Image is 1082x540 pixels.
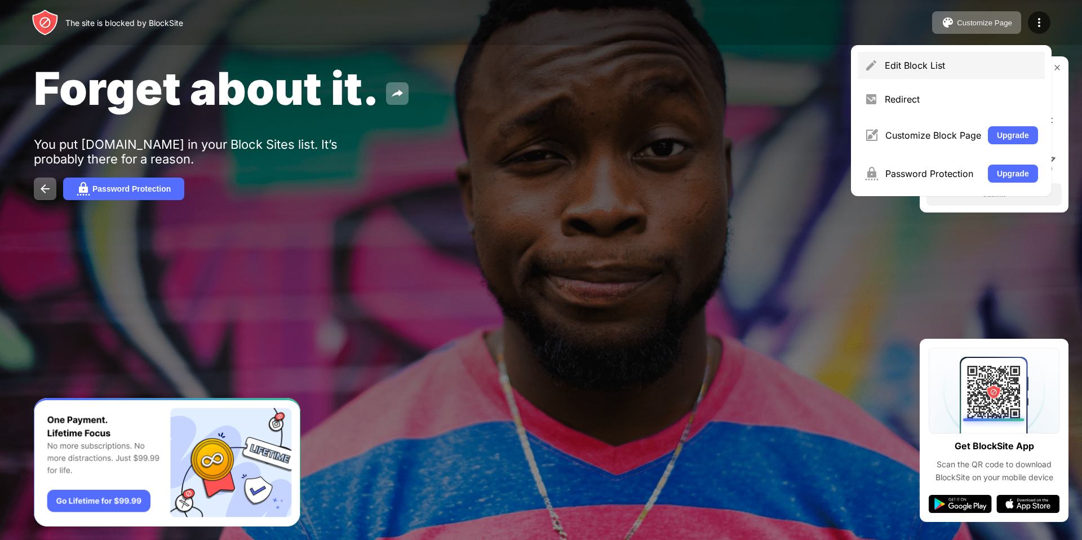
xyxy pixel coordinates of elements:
[65,18,183,28] div: The site is blocked by BlockSite
[38,182,52,196] img: back.svg
[957,19,1012,27] div: Customize Page
[988,165,1038,183] button: Upgrade
[1053,63,1062,72] img: rate-us-close.svg
[34,61,379,116] span: Forget about it.
[864,92,878,106] img: menu-redirect.svg
[63,178,184,200] button: Password Protection
[1032,16,1046,29] img: menu-icon.svg
[864,167,879,180] img: menu-password.svg
[391,87,404,100] img: share.svg
[885,60,1038,71] div: Edit Block List
[885,130,981,141] div: Customize Block Page
[932,11,1021,34] button: Customize Page
[34,398,300,527] iframe: Banner
[929,495,992,513] img: google-play.svg
[34,137,382,166] div: You put [DOMAIN_NAME] in your Block Sites list. It’s probably there for a reason.
[885,94,1038,105] div: Redirect
[929,348,1059,433] img: qrcode.svg
[885,168,981,179] div: Password Protection
[955,438,1034,454] div: Get BlockSite App
[77,182,90,196] img: password.svg
[988,126,1038,144] button: Upgrade
[996,495,1059,513] img: app-store.svg
[929,458,1059,484] div: Scan the QR code to download BlockSite on your mobile device
[864,129,879,142] img: menu-customize.svg
[32,9,59,36] img: header-logo.svg
[864,59,878,72] img: menu-pencil.svg
[941,16,955,29] img: pallet.svg
[92,184,171,193] div: Password Protection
